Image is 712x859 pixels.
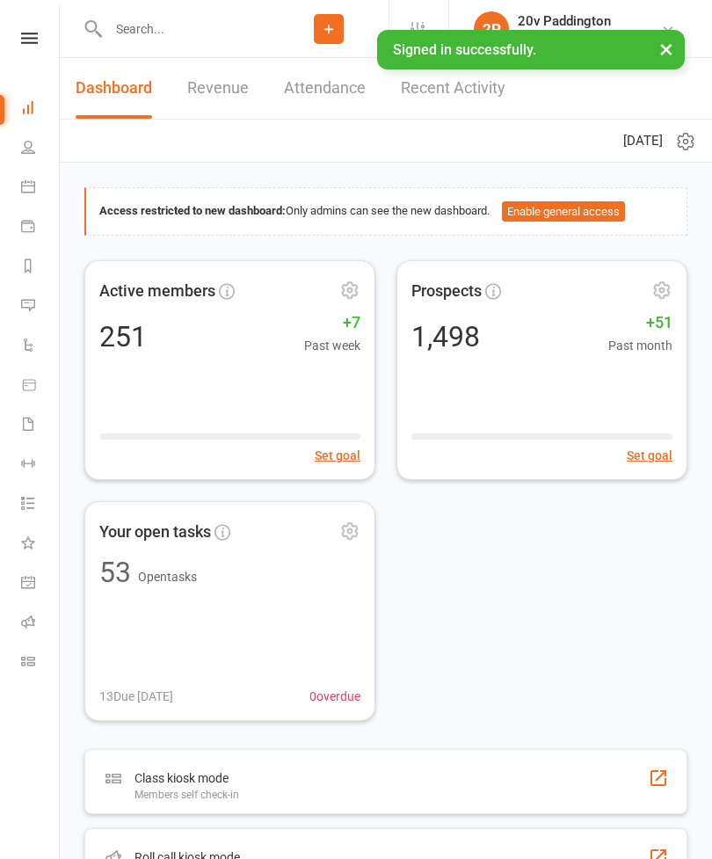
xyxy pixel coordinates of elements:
div: 1,498 [411,323,480,351]
a: Reports [21,248,61,288]
a: Class kiosk mode [21,644,61,683]
span: Past week [304,336,360,355]
span: Open tasks [138,570,197,584]
span: Signed in successfully. [393,41,536,58]
span: +7 [304,310,360,336]
button: × [650,30,682,68]
div: 53 [99,558,131,586]
span: Past month [608,336,672,355]
a: Roll call kiosk mode [21,604,61,644]
span: Active members [99,279,215,304]
button: Set goal [627,446,672,465]
span: 13 Due [DATE] [99,687,173,706]
a: People [21,129,61,169]
a: Dashboard [76,58,152,119]
span: [DATE] [623,130,663,151]
input: Search... [103,17,269,41]
a: Product Sales [21,367,61,406]
div: 251 [99,323,147,351]
button: Enable general access [502,201,625,222]
div: 20v Paddington [518,29,611,45]
a: Calendar [21,169,61,208]
a: Recent Activity [401,58,505,119]
div: Members self check-in [134,789,239,801]
a: Dashboard [21,90,61,129]
div: Class kiosk mode [134,768,239,789]
div: 2P [474,11,509,47]
span: Your open tasks [99,520,211,545]
a: Payments [21,208,61,248]
a: General attendance kiosk mode [21,564,61,604]
span: Prospects [411,279,482,304]
span: +51 [608,310,672,336]
div: Only admins can see the new dashboard. [99,201,673,222]
span: 0 overdue [309,687,360,706]
a: Revenue [187,58,249,119]
strong: Access restricted to new dashboard: [99,204,286,217]
div: 20v Paddington [518,13,611,29]
a: What's New [21,525,61,564]
a: Attendance [284,58,366,119]
button: Set goal [315,446,360,465]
